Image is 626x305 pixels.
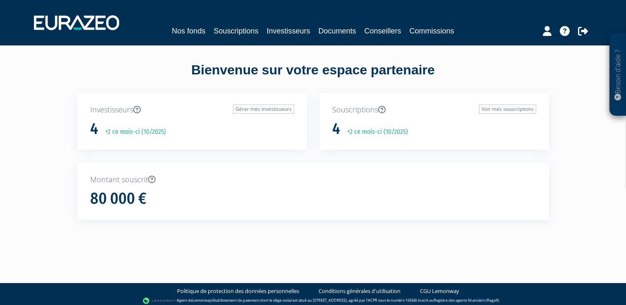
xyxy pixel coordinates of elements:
a: Investisseurs [266,25,310,37]
a: Nos fonds [172,25,205,37]
p: +2 ce mois-ci (10/2025) [341,127,408,137]
p: Investisseurs [90,105,294,115]
a: Politique de protection des données personnelles [177,287,299,295]
p: Souscriptions [332,105,536,115]
a: CGU Lemonway [420,287,459,295]
h1: 4 [332,120,340,138]
div: Bienvenue sur votre espace partenaire [71,61,555,93]
img: logo-lemonway.png [143,297,175,305]
a: Voir mes souscriptions [479,105,536,114]
h1: 80 000 € [90,190,146,207]
a: Registre des agents financiers (Regafi) [434,298,499,303]
a: Conditions générales d'utilisation [319,287,401,295]
p: Besoin d'aide ? [613,38,623,112]
div: - Agent de (établissement de paiement dont le siège social est situé au [STREET_ADDRESS], agréé p... [8,297,618,305]
p: Montant souscrit [90,174,536,185]
a: Documents [319,25,356,37]
h1: 4 [90,120,98,138]
a: Conseillers [365,25,401,37]
a: Commissions [410,25,454,37]
p: +2 ce mois-ci (10/2025) [99,127,166,137]
a: Lemonway [192,298,211,303]
a: Gérer mes investisseurs [233,105,294,114]
img: 1732889491-logotype_eurazeo_blanc_rvb.png [34,15,119,30]
a: Souscriptions [213,25,258,37]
